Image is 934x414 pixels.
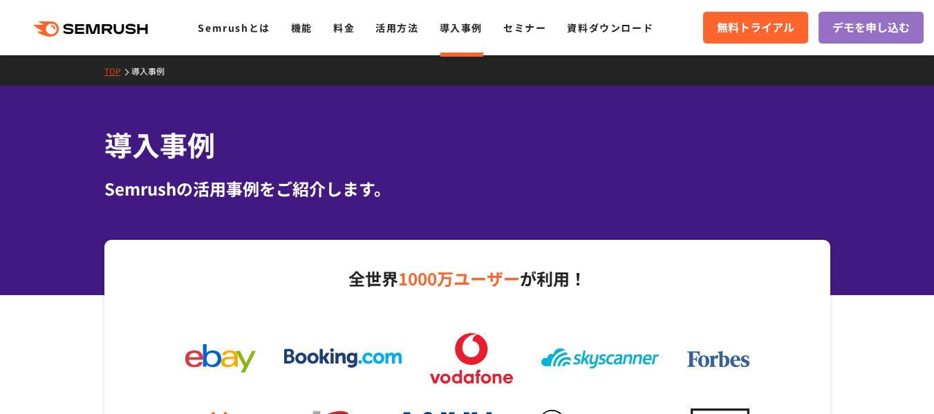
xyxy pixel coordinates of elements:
[333,21,355,35] a: 料金
[104,65,131,77] a: TOP
[284,348,402,368] img: booking
[703,12,808,44] a: 無料トライアル
[687,351,749,368] img: forbes
[104,124,830,165] h1: 導入事例
[430,333,513,384] img: vodafone
[291,21,312,35] a: 機能
[541,348,659,368] img: skyscanner
[171,264,763,293] p: 全世界 が利用！
[717,19,794,37] span: 無料トライアル
[375,21,418,35] a: 活用方法
[198,21,270,35] a: Semrushとは
[104,176,830,201] div: Semrushの活用事例をご紹介します。
[819,12,924,44] a: デモを申し込む
[832,19,910,37] span: デモを申し込む
[503,21,546,35] a: セミナー
[440,21,483,35] a: 導入事例
[131,65,175,77] a: 導入事例
[398,266,520,290] span: 1000万ユーザー
[185,344,256,373] img: ebay
[567,21,653,35] a: 資料ダウンロード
